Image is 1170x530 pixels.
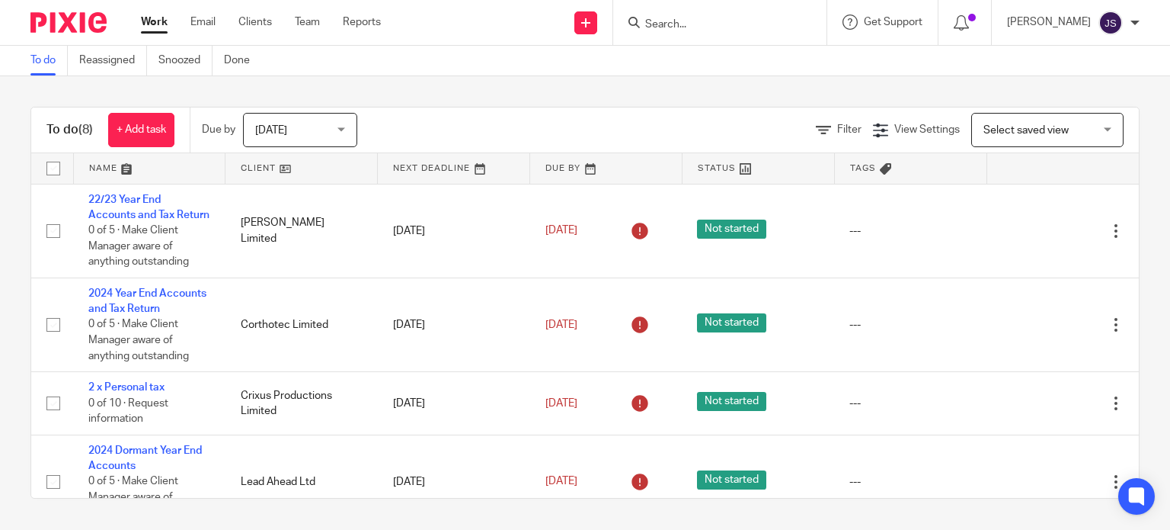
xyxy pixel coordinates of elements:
p: [PERSON_NAME] [1007,14,1091,30]
a: Team [295,14,320,30]
span: Filter [837,124,862,135]
a: Work [141,14,168,30]
h1: To do [46,122,93,138]
a: Snoozed [158,46,213,75]
a: Done [224,46,261,75]
img: Pixie [30,12,107,33]
a: Reports [343,14,381,30]
img: svg%3E [1098,11,1123,35]
span: Select saved view [983,125,1069,136]
a: Clients [238,14,272,30]
span: Tags [850,164,876,172]
a: Reassigned [79,46,147,75]
input: Search [644,18,781,32]
a: + Add task [108,113,174,147]
span: [DATE] [255,125,287,136]
a: Email [190,14,216,30]
a: To do [30,46,68,75]
span: (8) [78,124,93,136]
p: Due by [202,122,235,137]
span: View Settings [894,124,960,135]
span: Get Support [864,17,922,27]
